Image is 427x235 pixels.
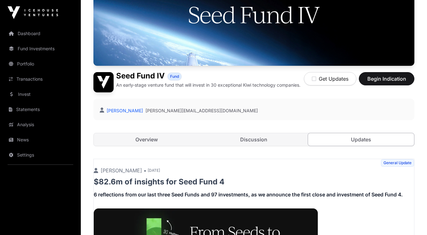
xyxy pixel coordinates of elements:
span: [DATE] [148,168,160,173]
span: Begin Indication [367,75,406,83]
iframe: Chat Widget [395,205,427,235]
a: Fund Investments [5,42,76,56]
a: Discussion [201,133,307,146]
button: Get Updates [304,72,356,85]
a: Updates [308,133,414,146]
a: Portfolio [5,57,76,71]
a: Dashboard [5,27,76,40]
p: An early-stage venture fund that will invest in 30 exceptional Kiwi technology companies. [116,82,300,88]
strong: 6 reflections from our last three Seed Funds and 97 investments, as we announce the first close a... [94,191,403,198]
a: Settings [5,148,76,162]
img: Icehouse Ventures Logo [8,6,58,19]
p: [PERSON_NAME] • [94,167,146,174]
a: Transactions [5,72,76,86]
a: Begin Indication [359,78,414,85]
nav: Tabs [94,133,414,146]
img: Seed Fund IV [93,72,114,92]
h1: Seed Fund IV [116,72,165,81]
a: [PERSON_NAME] [105,108,143,113]
a: Statements [5,102,76,116]
a: Analysis [5,118,76,132]
span: Fund [170,74,179,79]
a: Invest [5,87,76,101]
span: General Update [381,159,414,167]
a: [PERSON_NAME][EMAIL_ADDRESS][DOMAIN_NAME] [145,108,258,114]
a: News [5,133,76,147]
button: Begin Indication [359,72,414,85]
p: $82.6m of insights for Seed Fund 4 [94,177,414,187]
a: Overview [94,133,200,146]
